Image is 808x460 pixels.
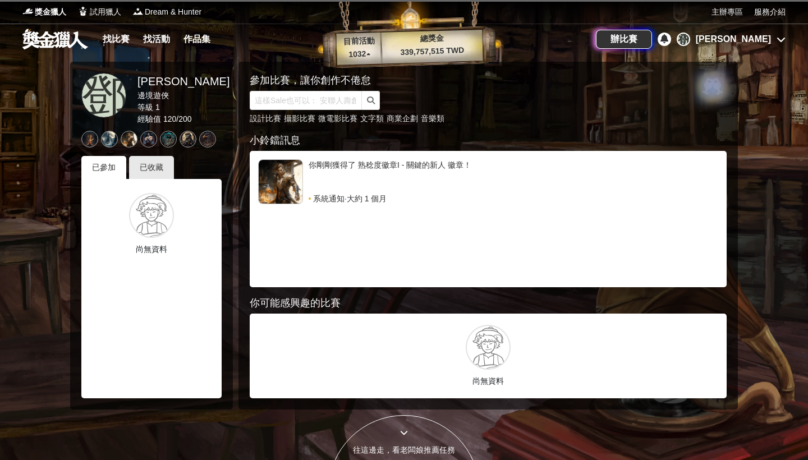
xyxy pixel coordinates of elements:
[382,44,483,59] p: 339,757,515 TWD
[596,30,652,49] a: 辦比賽
[155,103,160,112] span: 1
[711,6,743,18] a: 主辦專區
[90,6,121,18] span: 試用獵人
[284,114,315,123] a: 攝影比賽
[77,6,121,18] a: Logo試用獵人
[250,91,362,110] input: 這樣Sale也可以： 安聯人壽創意銷售法募集
[387,114,418,123] a: 商業企劃
[145,6,201,18] span: Dream & Hunter
[313,193,345,204] span: 系統通知
[22,6,34,17] img: Logo
[318,114,357,123] a: 微電影比賽
[137,114,161,123] span: 經驗值
[22,6,66,18] a: Logo獎金獵人
[258,159,718,204] a: 你剛剛獲得了 熟稔度徽章I - 關鍵的新人 徽章！系統通知·大約 1 個月
[132,6,201,18] a: LogoDream & Hunter
[90,243,213,255] p: 尚無資料
[163,114,192,123] span: 120 / 200
[137,90,229,102] div: 邊境遊俠
[337,48,382,61] p: 1032 ▴
[250,133,727,148] div: 小鈴鐺訊息
[35,6,66,18] span: 獎金獵人
[329,444,479,456] div: 往這邊走，看老闆娘推薦任務
[77,6,89,17] img: Logo
[347,193,387,204] span: 大約 1 個月
[421,114,444,123] a: 音樂類
[360,114,384,123] a: 文字類
[139,31,175,47] a: 找活動
[345,193,347,204] span: ·
[250,73,687,88] div: 參加比賽，讓你創作不倦怠
[179,31,215,47] a: 作品集
[98,31,134,47] a: 找比賽
[250,296,727,311] div: 你可能感興趣的比賽
[137,103,153,112] span: 等級
[137,73,229,90] div: [PERSON_NAME]
[381,31,483,46] p: 總獎金
[677,33,690,46] div: 鄧
[696,33,771,46] div: [PERSON_NAME]
[132,6,144,17] img: Logo
[129,156,174,179] div: 已收藏
[309,159,718,193] div: 你剛剛獲得了 熟稔度徽章I - 關鍵的新人 徽章！
[250,114,281,123] a: 設計比賽
[255,375,721,387] p: 尚無資料
[81,156,126,179] div: 已參加
[336,35,382,48] p: 目前活動
[754,6,786,18] a: 服務介紹
[81,73,126,118] a: 鄧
